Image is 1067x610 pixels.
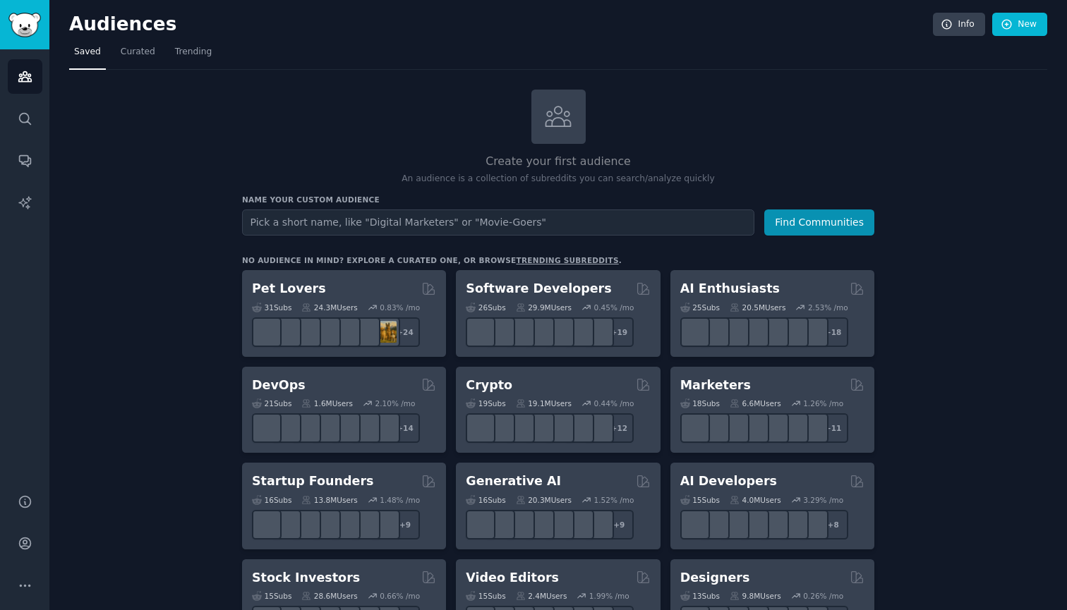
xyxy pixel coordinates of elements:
[704,321,725,343] img: DeepSeek
[116,41,160,70] a: Curated
[680,472,777,490] h2: AI Developers
[355,417,377,439] img: aws_cdk
[175,46,212,59] span: Trending
[604,510,634,539] div: + 9
[466,377,512,394] h2: Crypto
[680,303,720,312] div: 25 Sub s
[549,417,571,439] img: defiblockchain
[803,398,843,408] div: 1.26 % /mo
[589,417,610,439] img: defi_
[466,591,505,601] div: 15 Sub s
[589,513,610,535] img: DreamBooth
[510,513,531,535] img: deepdream
[466,303,505,312] div: 26 Sub s
[819,317,848,347] div: + 18
[74,46,101,59] span: Saved
[242,153,874,171] h2: Create your first audience
[763,321,785,343] img: chatgpt_prompts_
[684,321,706,343] img: GoogleGeminiAI
[390,413,420,443] div: + 14
[69,41,106,70] a: Saved
[390,317,420,347] div: + 24
[510,321,531,343] img: learnjavascript
[803,495,843,505] div: 3.29 % /mo
[315,513,337,535] img: ycombinator
[516,591,567,601] div: 2.4M Users
[375,321,397,343] img: dogbreed
[529,513,551,535] img: sdforall
[743,513,765,535] img: MistralAI
[466,280,611,298] h2: Software Developers
[819,413,848,443] div: + 11
[252,495,291,505] div: 16 Sub s
[529,417,551,439] img: web3
[380,591,420,601] div: 0.66 % /mo
[355,321,377,343] img: PetAdvice
[510,417,531,439] img: ethstaker
[375,417,397,439] img: PlatformEngineers
[529,321,551,343] img: iOSProgramming
[252,472,373,490] h2: Startup Founders
[723,417,745,439] img: AskMarketing
[121,46,155,59] span: Curated
[819,510,848,539] div: + 8
[783,417,804,439] img: MarketingResearch
[516,303,572,312] div: 29.9M Users
[296,321,318,343] img: leopardgeckos
[763,417,785,439] img: googleads
[252,377,306,394] h2: DevOps
[296,513,318,535] img: startup
[764,209,874,236] button: Find Communities
[335,417,357,439] img: platformengineering
[704,417,725,439] img: bigseo
[296,417,318,439] img: Docker_DevOps
[276,513,298,535] img: SaaS
[490,513,512,535] img: dalle2
[723,513,745,535] img: Rag
[252,280,326,298] h2: Pet Lovers
[242,255,622,265] div: No audience in mind? Explore a curated one, or browse .
[743,321,765,343] img: chatgpt_promptDesign
[390,510,420,539] div: + 9
[730,303,785,312] div: 20.5M Users
[466,472,561,490] h2: Generative AI
[604,413,634,443] div: + 12
[375,398,416,408] div: 2.10 % /mo
[802,513,824,535] img: AIDevelopersSociety
[301,398,353,408] div: 1.6M Users
[783,513,804,535] img: llmops
[569,513,591,535] img: starryai
[589,321,610,343] img: elixir
[594,303,634,312] div: 0.45 % /mo
[743,417,765,439] img: Emailmarketing
[516,256,618,264] a: trending subreddits
[380,495,420,505] div: 1.48 % /mo
[684,417,706,439] img: content_marketing
[803,591,843,601] div: 0.26 % /mo
[680,495,720,505] div: 15 Sub s
[466,398,505,408] div: 19 Sub s
[252,591,291,601] div: 15 Sub s
[516,398,572,408] div: 19.1M Users
[594,495,634,505] div: 1.52 % /mo
[242,209,754,236] input: Pick a short name, like "Digital Marketers" or "Movie-Goers"
[680,591,720,601] div: 13 Sub s
[466,495,505,505] div: 16 Sub s
[569,417,591,439] img: CryptoNews
[763,513,785,535] img: OpenSourceAI
[256,321,278,343] img: herpetology
[335,321,357,343] img: cockatiel
[730,591,781,601] div: 9.8M Users
[470,321,492,343] img: software
[466,569,559,587] h2: Video Editors
[783,321,804,343] img: OpenAIDev
[276,321,298,343] img: ballpython
[569,321,591,343] img: AskComputerScience
[684,513,706,535] img: DeepSeek
[604,317,634,347] div: + 19
[723,321,745,343] img: AItoolsCatalog
[680,377,751,394] h2: Marketers
[380,303,420,312] div: 0.83 % /mo
[594,398,634,408] div: 0.44 % /mo
[301,591,357,601] div: 28.6M Users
